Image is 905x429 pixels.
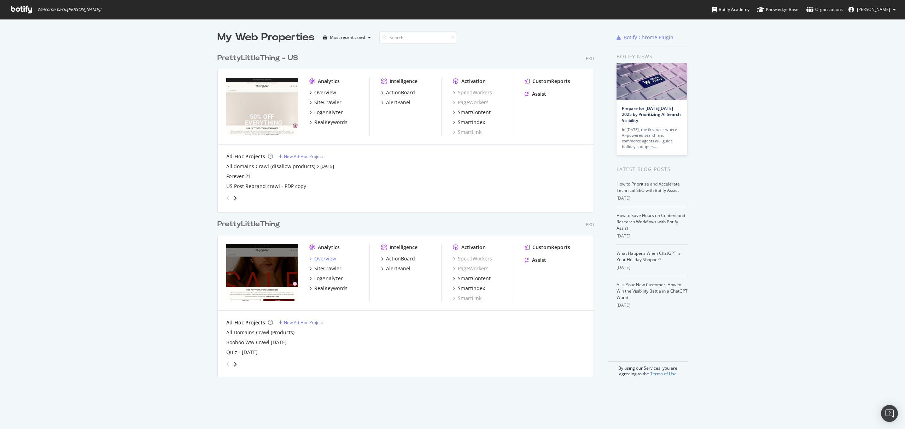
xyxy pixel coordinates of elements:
[223,359,233,370] div: angle-left
[617,165,688,173] div: Latest Blog Posts
[453,129,481,136] div: SmartLink
[217,53,298,63] div: PrettyLittleThing - US
[309,119,348,126] a: RealKeywords
[617,233,688,239] div: [DATE]
[318,78,340,85] div: Analytics
[712,6,749,13] div: Botify Academy
[453,119,485,126] a: SmartIndex
[314,265,341,272] div: SiteCrawler
[586,222,594,228] div: Pro
[458,109,491,116] div: SmartContent
[217,219,283,229] a: PrettyLittleThing
[525,257,546,264] a: Assist
[314,285,348,292] div: RealKeywords
[857,6,890,12] span: Tess Healey
[314,119,348,126] div: RealKeywords
[617,264,688,271] div: [DATE]
[453,275,491,282] a: SmartContent
[617,53,688,60] div: Botify news
[453,285,485,292] a: SmartIndex
[284,319,323,325] div: New Ad-Hoc Project
[217,45,600,377] div: grid
[226,349,258,356] a: Quiz - [DATE]
[617,34,673,41] a: Botify Chrome Plugin
[586,55,594,61] div: Pro
[617,195,688,201] div: [DATE]
[226,183,306,190] a: US Post Rebrand crawl - PDP copy
[217,53,301,63] a: PrettyLittleThing - US
[279,153,323,159] a: New Ad-Hoc Project
[314,109,343,116] div: LogAnalyzer
[390,244,418,251] div: Intelligence
[843,4,901,15] button: [PERSON_NAME]
[320,32,374,43] button: Most recent crawl
[617,181,680,193] a: How to Prioritize and Accelerate Technical SEO with Botify Assist
[608,362,688,377] div: By using our Services, you are agreeing to the
[881,405,898,422] div: Open Intercom Messenger
[226,78,298,135] img: prettylittlething.us
[386,89,415,96] div: ActionBoard
[379,31,457,44] input: Search
[453,109,491,116] a: SmartContent
[532,78,570,85] div: CustomReports
[453,255,492,262] a: SpeedWorkers
[226,163,315,170] a: All domains Crawl (disallow products)
[309,275,343,282] a: LogAnalyzer
[226,339,287,346] a: Boohoo WW Crawl [DATE]
[806,6,843,13] div: Organizations
[381,265,410,272] a: AlertPanel
[226,153,265,160] div: Ad-Hoc Projects
[314,99,341,106] div: SiteCrawler
[386,255,415,262] div: ActionBoard
[390,78,418,85] div: Intelligence
[386,99,410,106] div: AlertPanel
[532,257,546,264] div: Assist
[617,282,688,300] a: AI Is Your New Customer: How to Win the Visibility Battle in a ChatGPT World
[525,244,570,251] a: CustomReports
[309,89,336,96] a: Overview
[650,371,677,377] a: Terms of Use
[37,7,101,12] span: Welcome back, [PERSON_NAME] !
[217,219,280,229] div: PrettyLittleThing
[309,255,336,262] a: Overview
[320,163,334,169] a: [DATE]
[309,99,341,106] a: SiteCrawler
[453,99,489,106] a: PageWorkers
[314,89,336,96] div: Overview
[233,195,238,202] div: angle-right
[386,265,410,272] div: AlertPanel
[461,244,486,251] div: Activation
[532,244,570,251] div: CustomReports
[226,329,294,336] a: All Domains Crawl (Products)
[453,89,492,96] a: SpeedWorkers
[314,275,343,282] div: LogAnalyzer
[757,6,799,13] div: Knowledge Base
[233,361,238,368] div: angle-right
[617,302,688,308] div: [DATE]
[622,127,682,149] div: In [DATE], the first year where AI-powered search and commerce agents will guide holiday shoppers…
[525,90,546,98] a: Assist
[458,119,485,126] div: SmartIndex
[226,173,251,180] a: Forever 21
[617,250,681,263] a: What Happens When ChatGPT Is Your Holiday Shopper?
[309,265,341,272] a: SiteCrawler
[617,212,685,231] a: How to Save Hours on Content and Research Workflows with Botify Assist
[284,153,323,159] div: New Ad-Hoc Project
[314,255,336,262] div: Overview
[453,265,489,272] a: PageWorkers
[532,90,546,98] div: Assist
[309,285,348,292] a: RealKeywords
[453,295,481,302] a: SmartLink
[381,89,415,96] a: ActionBoard
[617,63,687,100] img: Prepare for Black Friday 2025 by Prioritizing AI Search Visibility
[461,78,486,85] div: Activation
[624,34,673,41] div: Botify Chrome Plugin
[381,99,410,106] a: AlertPanel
